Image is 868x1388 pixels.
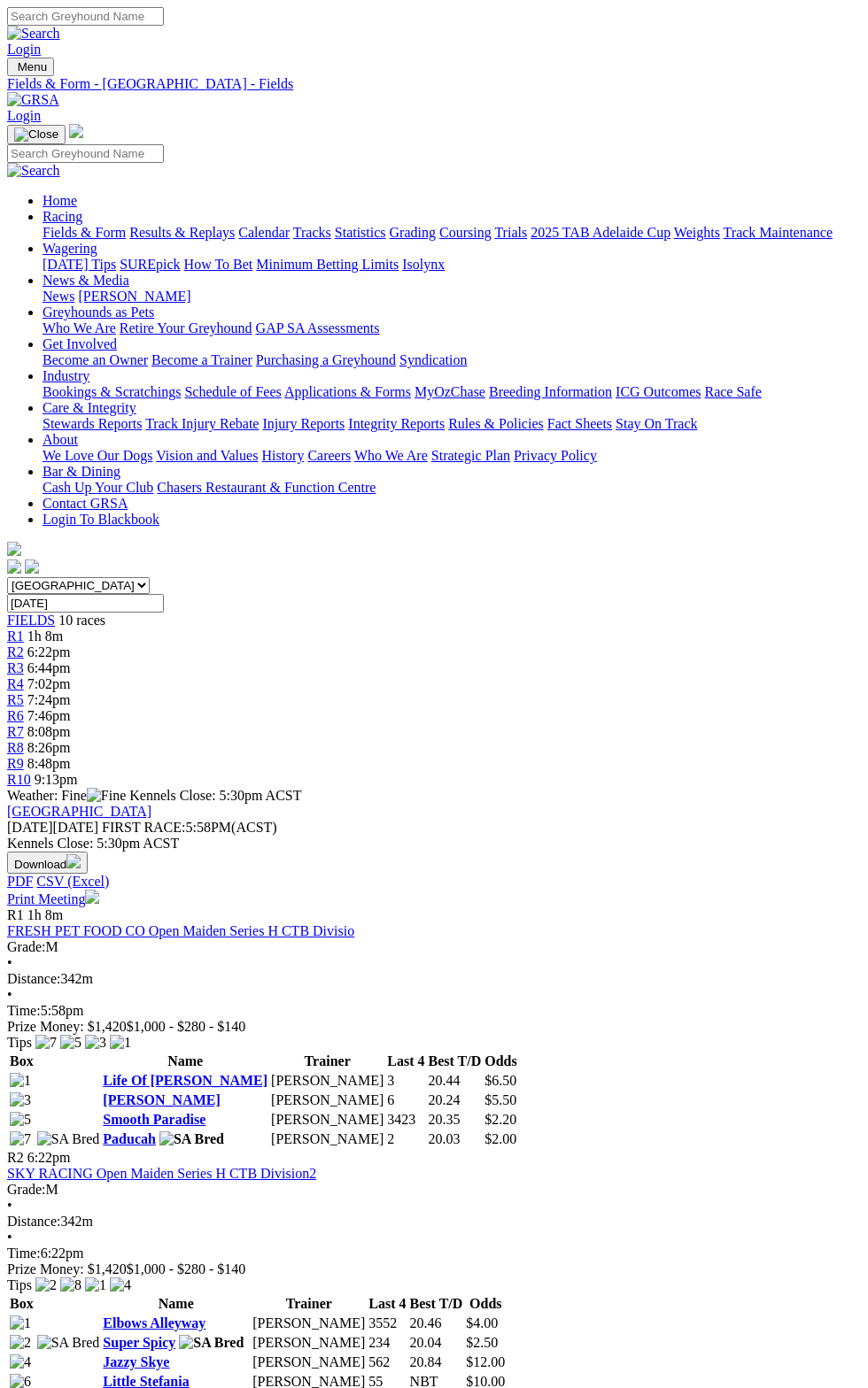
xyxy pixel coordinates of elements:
[354,448,428,463] a: Who We Are
[252,1295,366,1313] th: Trainer
[484,1131,516,1146] span: $2.00
[10,1073,31,1089] img: 1
[7,1277,32,1292] span: Tips
[7,144,164,163] input: Search
[466,1335,498,1350] span: $2.50
[494,225,527,240] a: Trials
[78,289,190,304] a: [PERSON_NAME]
[7,1245,41,1261] span: Time:
[409,1334,464,1352] td: 20.04
[43,305,154,320] a: Greyhounds as Pets
[368,1315,407,1332] td: 3552
[7,644,24,659] a: R2
[616,384,701,399] a: ICG Outcomes
[7,594,164,613] input: Select date
[514,448,597,463] a: Privacy Policy
[43,352,861,368] div: Get Involved
[252,1334,366,1352] td: [PERSON_NAME]
[704,384,761,399] a: Race Safe
[85,1277,106,1293] img: 1
[427,1053,482,1070] th: Best T/D
[238,225,290,240] a: Calendar
[35,1277,57,1293] img: 2
[43,400,136,415] a: Care & Integrity
[724,225,833,240] a: Track Maintenance
[386,1130,425,1148] td: 2
[7,939,861,955] div: M
[270,1130,384,1148] td: [PERSON_NAME]
[43,289,74,304] a: News
[415,384,485,399] a: MyOzChase
[484,1092,516,1107] span: $5.50
[156,448,258,463] a: Vision and Values
[7,852,88,874] button: Download
[129,225,235,240] a: Results & Replays
[386,1111,425,1129] td: 3423
[7,724,24,739] a: R7
[7,1214,60,1229] span: Distance:
[252,1315,366,1332] td: [PERSON_NAME]
[43,384,861,400] div: Industry
[465,1295,506,1313] th: Odds
[10,1053,34,1068] span: Box
[110,1035,131,1051] img: 1
[256,320,380,335] a: GAP SA Assessments
[43,480,153,495] a: Cash Up Your Club
[43,432,78,447] a: About
[25,559,39,574] img: twitter.svg
[402,257,445,272] a: Isolynx
[439,225,492,240] a: Coursing
[7,955,12,970] span: •
[7,923,354,938] a: FRESH PET FOOD CO Open Maiden Series H CTB Divisio
[484,1053,517,1070] th: Odds
[7,1166,316,1181] a: SKY RACING Open Maiden Series H CTB Division2
[7,163,60,179] img: Search
[27,660,71,675] span: 6:44pm
[270,1091,384,1109] td: [PERSON_NAME]
[27,708,71,723] span: 7:46pm
[7,1150,24,1165] span: R2
[427,1111,482,1129] td: 20.35
[36,874,109,889] a: CSV (Excel)
[120,257,180,272] a: SUREpick
[7,628,24,644] span: R1
[102,820,277,835] span: 5:58PM(ACST)
[262,416,345,431] a: Injury Reports
[399,352,467,367] a: Syndication
[43,257,861,273] div: Wagering
[7,772,31,787] a: R10
[27,644,71,659] span: 6:22pm
[7,58,54,76] button: Toggle navigation
[151,352,252,367] a: Become a Trainer
[427,1130,482,1148] td: 20.03
[293,225,331,240] a: Tracks
[674,225,720,240] a: Weights
[10,1296,34,1311] span: Box
[7,708,24,723] span: R6
[37,1335,100,1351] img: SA Bred
[7,939,46,954] span: Grade:
[261,448,304,463] a: History
[103,1131,156,1146] a: Paducah
[129,788,301,803] span: Kennels Close: 5:30pm ACST
[7,1182,46,1197] span: Grade:
[43,352,148,367] a: Become an Owner
[489,384,612,399] a: Breeding Information
[7,613,55,628] a: FIELDS
[386,1053,425,1070] th: Last 4
[35,772,78,787] span: 9:13pm
[7,820,53,835] span: [DATE]
[157,480,376,495] a: Chasers Restaurant & Function Centre
[7,836,861,852] div: Kennels Close: 5:30pm ACST
[427,1072,482,1090] td: 20.44
[284,384,411,399] a: Applications & Forms
[7,1230,12,1245] span: •
[7,820,98,835] span: [DATE]
[10,1335,31,1351] img: 2
[7,692,24,707] span: R5
[85,1035,106,1051] img: 3
[484,1073,516,1088] span: $6.50
[43,384,181,399] a: Bookings & Scratchings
